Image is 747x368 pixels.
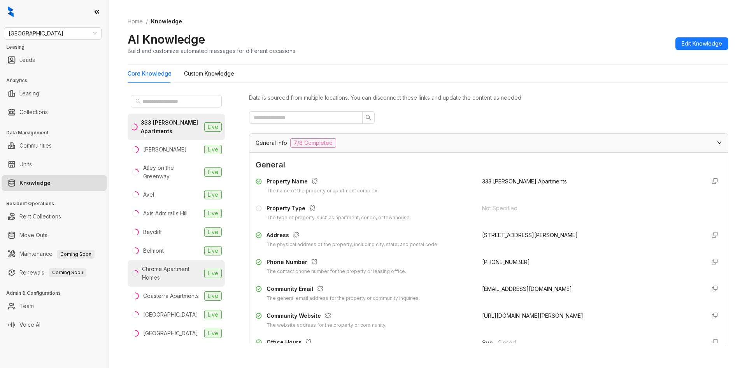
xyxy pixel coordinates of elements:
span: Coming Soon [57,250,95,259]
div: [PERSON_NAME] [143,145,187,154]
div: Data is sourced from multiple locations. You can disconnect these links and update the content as... [249,93,728,102]
div: Chroma Apartment Homes [142,265,201,282]
div: The general email address for the property or community inquiries. [267,295,420,302]
div: Not Specified [482,204,699,213]
a: Communities [19,138,52,153]
div: [GEOGRAPHIC_DATA] [143,310,198,319]
li: Team [2,298,107,314]
div: The website address for the property or community. [267,322,386,329]
li: Collections [2,104,107,120]
h3: Resident Operations [6,200,109,207]
span: Live [204,246,222,255]
a: Voice AI [19,317,40,333]
div: The name of the property or apartment complex. [267,187,379,195]
span: Live [204,209,222,218]
a: Leads [19,52,35,68]
div: Office Hours [267,338,424,348]
span: Live [204,310,222,319]
h2: AI Knowledge [128,32,205,47]
div: The contact phone number for the property or leasing office. [267,268,406,275]
div: [GEOGRAPHIC_DATA] [143,329,198,338]
li: Rent Collections [2,209,107,224]
span: Live [204,329,222,338]
span: [PHONE_NUMBER] [482,259,530,265]
h3: Admin & Configurations [6,290,109,297]
span: Live [204,227,222,237]
li: Renewals [2,265,107,280]
div: Axis Admiral's Hill [143,209,188,218]
li: Maintenance [2,246,107,262]
li: / [146,17,148,26]
a: Leasing [19,86,39,101]
div: The type of property, such as apartment, condo, or townhouse. [267,214,411,222]
span: Closed [498,338,699,347]
span: [URL][DOMAIN_NAME][PERSON_NAME] [482,312,583,319]
li: Units [2,157,107,172]
h3: Data Management [6,129,109,136]
span: 7/8 Completed [290,138,336,148]
li: Voice AI [2,317,107,333]
span: search [365,114,372,121]
span: Fairfield [9,28,97,39]
li: Leads [2,52,107,68]
button: Edit Knowledge [675,37,728,50]
div: Phone Number [267,258,406,268]
a: Rent Collections [19,209,61,224]
div: Property Type [267,204,411,214]
div: Build and customize automated messages for different occasions. [128,47,296,55]
span: General Info [256,139,287,147]
span: Live [204,269,222,278]
h3: Analytics [6,77,109,84]
a: Move Outs [19,227,47,243]
div: Core Knowledge [128,69,172,78]
a: Collections [19,104,48,120]
span: Live [204,291,222,301]
div: Belmont [143,247,164,255]
a: Team [19,298,34,314]
div: The physical address of the property, including city, state, and postal code. [267,241,438,248]
div: Community Email [267,285,420,295]
a: RenewalsComing Soon [19,265,86,280]
div: Custom Knowledge [184,69,234,78]
li: Move Outs [2,227,107,243]
div: General Info7/8 Completed [249,134,728,152]
span: Coming Soon [49,268,86,277]
span: [EMAIL_ADDRESS][DOMAIN_NAME] [482,285,572,292]
span: 333 [PERSON_NAME] Apartments [482,178,567,185]
span: Live [204,122,222,132]
li: Leasing [2,86,107,101]
div: Address [267,231,438,241]
div: Community Website [267,312,386,322]
a: Units [19,157,32,172]
span: Sun [482,338,498,347]
h3: Leasing [6,44,109,51]
span: Live [204,167,222,177]
span: Edit Knowledge [682,39,722,48]
div: Baycliff [143,228,162,236]
div: 333 [PERSON_NAME] Apartments [141,118,201,136]
div: Atley on the Greenway [143,164,201,181]
a: Knowledge [19,175,51,191]
span: General [256,159,722,171]
li: Knowledge [2,175,107,191]
img: logo [8,6,14,17]
div: Avel [143,190,154,199]
span: Live [204,190,222,199]
span: Live [204,145,222,154]
span: search [135,99,141,104]
span: expanded [717,140,722,145]
div: Property Name [267,177,379,187]
div: Coasterra Apartments [143,292,199,300]
li: Communities [2,138,107,153]
div: [STREET_ADDRESS][PERSON_NAME] [482,231,699,239]
a: Home [126,17,144,26]
span: Knowledge [151,18,182,25]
